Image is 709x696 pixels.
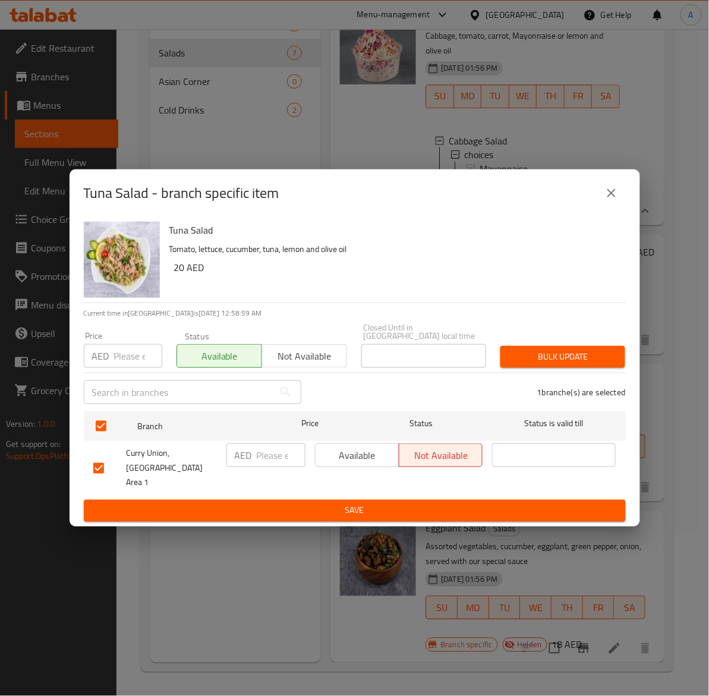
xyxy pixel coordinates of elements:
span: Available [182,348,257,365]
span: Available [320,447,395,464]
h6: 20 AED [174,259,616,276]
button: close [597,179,626,207]
p: AED [92,349,109,363]
button: Available [177,344,262,368]
p: Current time in [GEOGRAPHIC_DATA] is [DATE] 12:58:59 AM [84,308,626,319]
button: Not available [399,443,483,467]
button: Not available [261,344,347,368]
button: Bulk update [500,346,625,368]
button: Available [315,443,399,467]
h6: Tuna Salad [169,222,616,238]
span: Not available [404,447,478,464]
h2: Tuna Salad - branch specific item [84,184,279,203]
span: Status is valid till [492,416,616,431]
span: Curry Union, [GEOGRAPHIC_DATA] Area 1 [127,446,217,490]
p: 1 branche(s) are selected [537,386,626,398]
input: Please enter price [114,344,162,368]
span: Branch [137,419,261,434]
input: Search in branches [84,380,274,404]
span: Save [93,503,616,518]
span: Not available [267,348,342,365]
img: Tuna Salad [84,222,160,298]
span: Bulk update [510,349,616,364]
p: Tomato, lettuce, cucumber, tuna, lemon and olive oil [169,242,616,257]
p: AED [235,448,252,462]
span: Status [359,416,483,431]
input: Please enter price [257,443,305,467]
span: Price [270,416,349,431]
button: Save [84,500,626,522]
